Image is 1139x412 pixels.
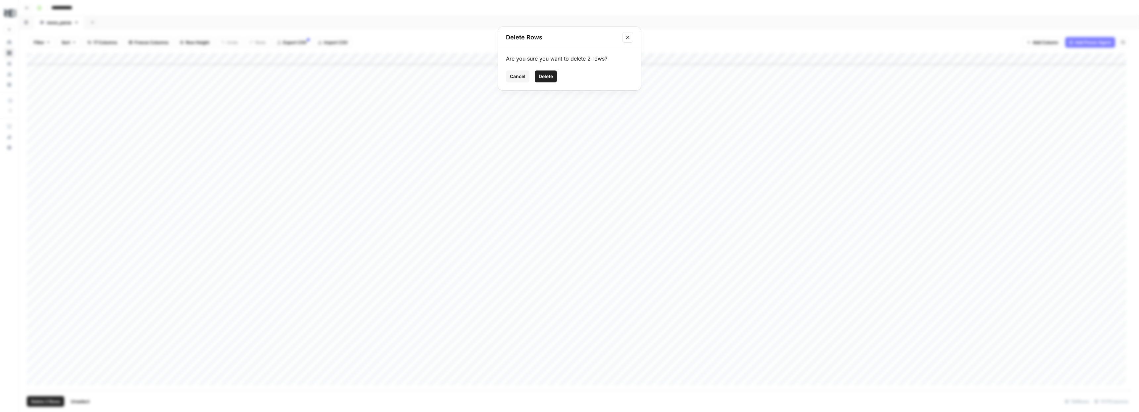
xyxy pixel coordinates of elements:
span: Delete [539,73,553,80]
h2: Delete Rows [506,33,619,42]
button: Cancel [506,70,529,82]
div: Are you sure you want to delete 2 rows? [506,55,633,63]
button: Delete [535,70,557,82]
button: Close modal [622,32,633,43]
span: Cancel [510,73,525,80]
